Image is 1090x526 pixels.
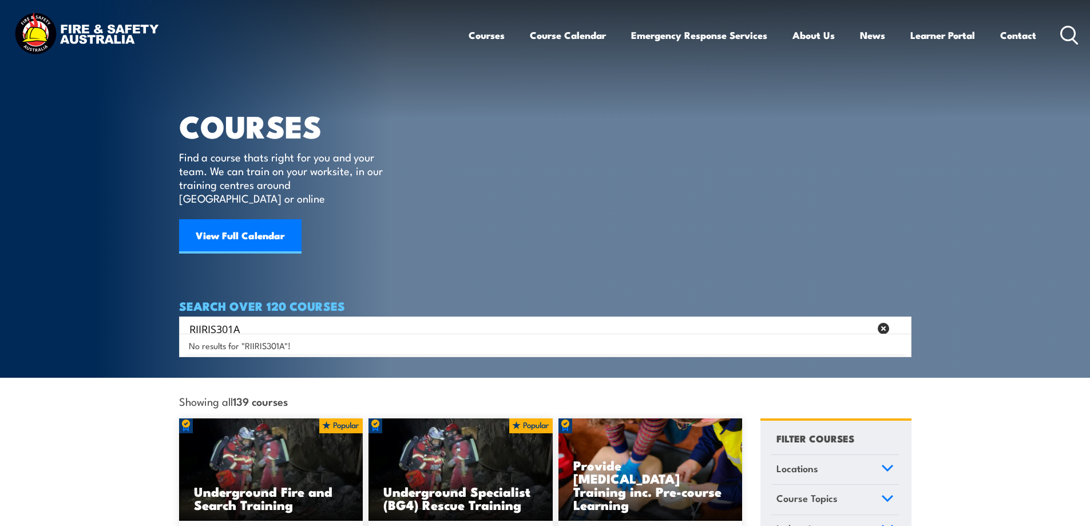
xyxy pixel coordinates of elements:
a: Underground Fire and Search Training [179,418,363,521]
a: Contact [1000,20,1036,50]
h4: SEARCH OVER 120 COURSES [179,299,911,312]
button: Search magnifier button [891,321,907,337]
img: Low Voltage Rescue and Provide CPR [558,418,743,521]
span: Showing all [179,395,288,407]
span: Course Topics [776,491,838,506]
a: Course Calendar [530,20,606,50]
a: Courses [469,20,505,50]
img: Underground mine rescue [179,418,363,521]
strong: 139 courses [233,393,288,409]
h1: COURSES [179,112,399,139]
a: Course Topics [771,485,899,515]
a: View Full Calendar [179,219,302,254]
span: No results for "RIIRIS301A"! [189,340,291,351]
a: Provide [MEDICAL_DATA] Training inc. Pre-course Learning [558,418,743,521]
a: Emergency Response Services [631,20,767,50]
a: Underground Specialist (BG4) Rescue Training [368,418,553,521]
a: News [860,20,885,50]
form: Search form [192,321,873,337]
h3: Underground Specialist (BG4) Rescue Training [383,485,538,511]
p: Find a course thats right for you and your team. We can train on your worksite, in our training c... [179,150,388,205]
a: Locations [771,455,899,485]
img: Underground mine rescue [368,418,553,521]
input: Search input [189,320,870,337]
h3: Underground Fire and Search Training [194,485,348,511]
h4: FILTER COURSES [776,430,854,446]
h3: Provide [MEDICAL_DATA] Training inc. Pre-course Learning [573,458,728,511]
a: About Us [792,20,835,50]
a: Learner Portal [910,20,975,50]
span: Locations [776,461,818,476]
